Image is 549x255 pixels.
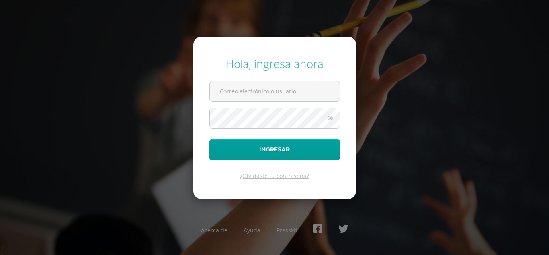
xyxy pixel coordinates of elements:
[240,172,309,180] a: ¿Olvidaste tu contraseña?
[209,139,340,160] button: Ingresar
[210,81,340,101] input: Correo electrónico o usuario
[209,56,340,71] div: Hola, ingresa ahora
[277,226,297,234] a: Presskit
[201,226,227,234] a: Acerca de
[244,226,260,234] a: Ayuda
